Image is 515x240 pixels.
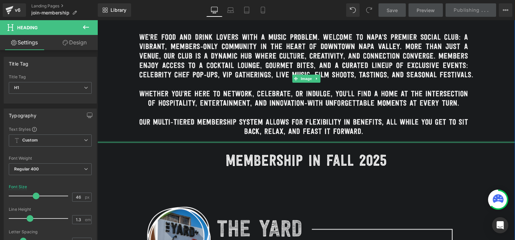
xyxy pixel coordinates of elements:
[12,132,406,152] h1: MEMBERSHIP IN FALL 2025
[9,109,36,118] div: Typography
[255,3,271,17] a: Mobile
[9,57,29,67] div: Title Tag
[362,3,376,17] button: Redo
[50,35,99,50] a: Design
[85,195,91,199] span: px
[9,75,92,79] div: Title Tag
[17,25,38,30] span: Heading
[111,7,126,13] span: Library
[85,217,91,222] span: em
[31,3,98,9] a: Landing Pages
[3,3,26,17] a: v6
[9,126,92,132] div: Text Styles
[9,207,92,212] div: Line Height
[408,3,443,17] a: Preview
[346,3,360,17] button: Undo
[492,217,508,233] div: Open Intercom Messenger
[202,54,216,63] span: Image
[216,54,223,63] a: Expand / Collapse
[9,185,27,189] div: Font Size
[9,156,92,161] div: Font Weight
[14,85,19,90] b: H1
[206,3,222,17] a: Desktop
[31,10,69,15] span: join-membership
[22,137,38,143] b: Custom
[13,6,22,14] div: v6
[239,3,255,17] a: Tablet
[9,230,92,234] div: Letter Spacing
[417,7,435,14] span: Preview
[14,166,39,171] b: Regular 400
[387,7,398,14] span: Save
[499,3,512,17] button: More
[222,3,239,17] a: Laptop
[98,3,131,17] a: New Library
